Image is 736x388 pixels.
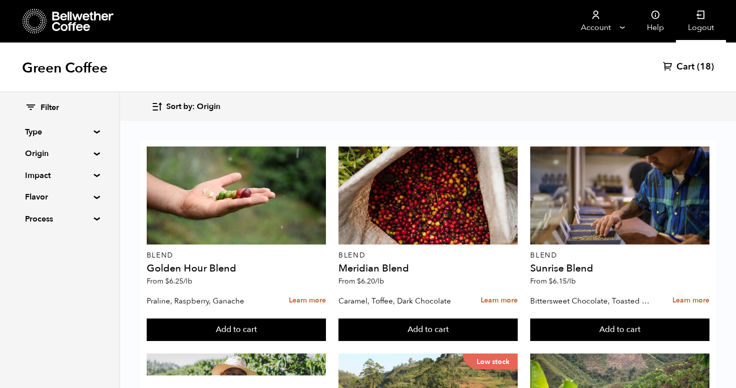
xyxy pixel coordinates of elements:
p: Blend [338,252,518,259]
p: Caramel, Toffee, Dark Chocolate [338,293,461,308]
span: $ [357,276,361,286]
span: Cart [676,61,694,73]
h1: Green Coffee [22,59,108,77]
p: Bittersweet Chocolate, Toasted Marshmallow, Candied Orange, Praline [530,293,652,308]
span: (18) [697,61,714,73]
summary: Origin [25,147,94,159]
span: /lb [375,276,384,286]
button: Add to cart [338,318,518,341]
span: /lb [183,276,192,286]
a: Learn more [481,290,518,311]
bdi: 6.20 [357,276,384,286]
a: Learn more [289,290,326,311]
summary: Type [25,126,94,138]
span: From [338,276,384,286]
p: Blend [147,252,326,259]
h4: Golden Hour Blend [147,263,326,273]
button: Add to cart [530,318,709,341]
span: /lb [567,276,576,286]
bdi: 6.15 [549,276,576,286]
p: Blend [530,252,709,259]
h4: Sunrise Blend [530,263,709,273]
button: Sort by: Origin [151,95,220,118]
a: Cart (18) [663,61,714,73]
p: Low stock [463,353,518,369]
span: $ [165,276,169,286]
button: Add to cart [147,318,326,341]
span: From [147,276,192,286]
span: $ [549,276,553,286]
h4: Meridian Blend [338,263,518,273]
a: Learn more [672,290,709,311]
span: Filter [41,102,59,113]
summary: Impact [25,169,94,181]
bdi: 6.25 [165,276,192,286]
span: From [530,276,576,286]
span: Sort by: Origin [166,101,220,112]
p: Praline, Raspberry, Ganache [147,293,269,308]
summary: Process [25,213,94,225]
summary: Flavor [25,191,94,203]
